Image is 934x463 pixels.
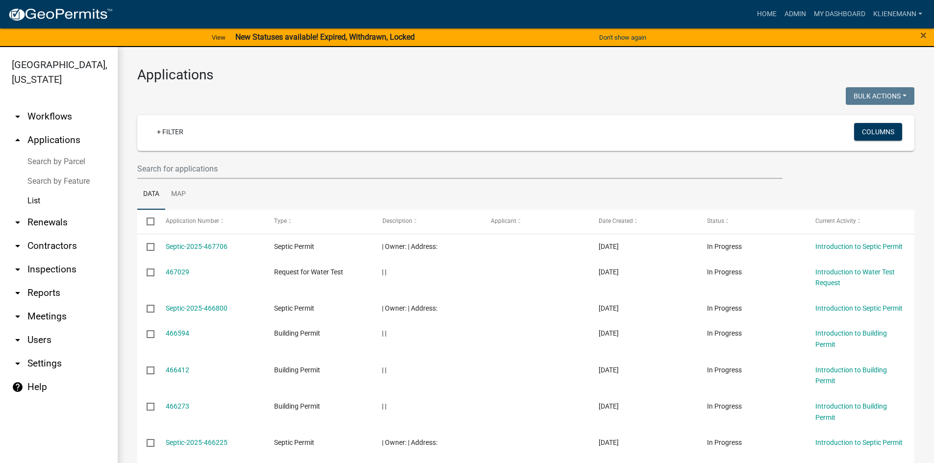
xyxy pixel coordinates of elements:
[166,268,189,276] a: 467029
[815,329,887,348] a: Introduction to Building Permit
[815,402,887,421] a: Introduction to Building Permit
[165,179,192,210] a: Map
[274,304,314,312] span: Septic Permit
[815,218,856,224] span: Current Activity
[815,268,895,287] a: Introduction to Water Test Request
[707,268,742,276] span: In Progress
[920,28,927,42] span: ×
[599,402,619,410] span: 08/19/2025
[707,439,742,446] span: In Progress
[264,210,373,233] datatable-header-cell: Type
[707,402,742,410] span: In Progress
[382,304,437,312] span: | Owner: | Address:
[869,5,926,24] a: klienemann
[815,366,887,385] a: Introduction to Building Permit
[382,329,386,337] span: | |
[595,29,650,46] button: Don't show again
[599,329,619,337] span: 08/20/2025
[12,134,24,146] i: arrow_drop_up
[166,329,189,337] a: 466594
[589,210,698,233] datatable-header-cell: Date Created
[274,218,287,224] span: Type
[599,218,633,224] span: Date Created
[166,243,227,250] a: Septic-2025-467706
[12,217,24,228] i: arrow_drop_down
[166,366,189,374] a: 466412
[920,29,927,41] button: Close
[208,29,229,46] a: View
[599,268,619,276] span: 08/20/2025
[815,304,903,312] a: Introduction to Septic Permit
[274,402,320,410] span: Building Permit
[815,439,903,446] a: Introduction to Septic Permit
[274,366,320,374] span: Building Permit
[274,329,320,337] span: Building Permit
[810,5,869,24] a: My Dashboard
[382,218,412,224] span: Description
[781,5,810,24] a: Admin
[373,210,481,233] datatable-header-cell: Description
[806,210,914,233] datatable-header-cell: Current Activity
[12,381,24,393] i: help
[137,67,914,83] h3: Applications
[753,5,781,24] a: Home
[235,32,415,42] strong: New Statuses available! Expired, Withdrawn, Locked
[382,268,386,276] span: | |
[137,210,156,233] datatable-header-cell: Select
[274,268,343,276] span: Request for Water Test
[166,304,227,312] a: Septic-2025-466800
[599,304,619,312] span: 08/20/2025
[382,366,386,374] span: | |
[274,243,314,250] span: Septic Permit
[12,111,24,122] i: arrow_drop_down
[490,218,516,224] span: Applicant
[12,287,24,299] i: arrow_drop_down
[707,366,742,374] span: In Progress
[599,243,619,250] span: 08/22/2025
[707,329,742,337] span: In Progress
[481,210,589,233] datatable-header-cell: Applicant
[166,218,219,224] span: Application Number
[707,243,742,250] span: In Progress
[698,210,806,233] datatable-header-cell: Status
[382,243,437,250] span: | Owner: | Address:
[12,240,24,252] i: arrow_drop_down
[382,439,437,446] span: | Owner: | Address:
[707,218,724,224] span: Status
[149,123,191,141] a: + Filter
[166,439,227,446] a: Septic-2025-466225
[12,311,24,322] i: arrow_drop_down
[382,402,386,410] span: | |
[166,402,189,410] a: 466273
[137,179,165,210] a: Data
[815,243,903,250] a: Introduction to Septic Permit
[846,87,914,105] button: Bulk Actions
[12,264,24,275] i: arrow_drop_down
[599,366,619,374] span: 08/19/2025
[12,334,24,346] i: arrow_drop_down
[854,123,902,141] button: Columns
[707,304,742,312] span: In Progress
[599,439,619,446] span: 08/19/2025
[12,358,24,369] i: arrow_drop_down
[137,159,783,179] input: Search for applications
[274,439,314,446] span: Septic Permit
[156,210,264,233] datatable-header-cell: Application Number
